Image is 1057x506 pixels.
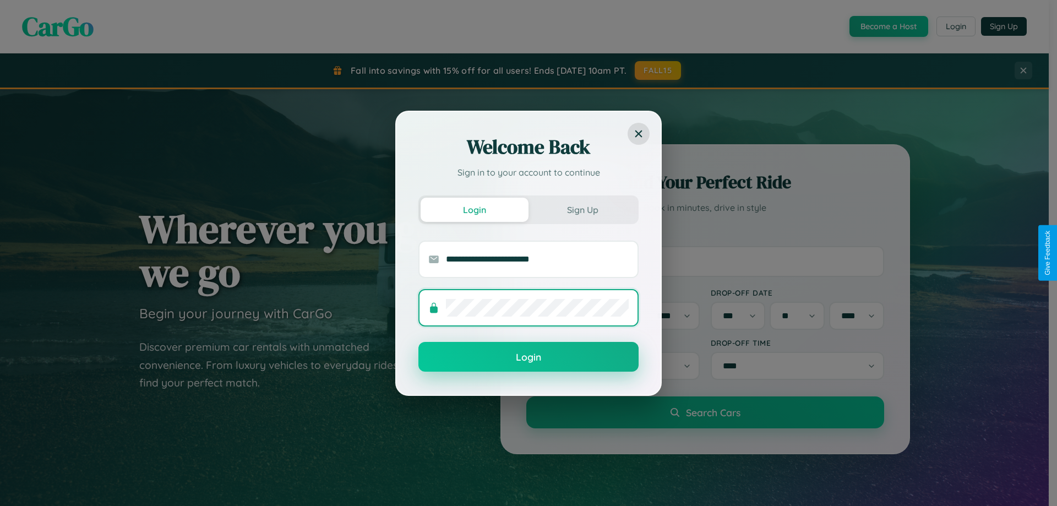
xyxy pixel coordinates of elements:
p: Sign in to your account to continue [418,166,639,179]
button: Login [418,342,639,372]
h2: Welcome Back [418,134,639,160]
button: Login [421,198,528,222]
button: Sign Up [528,198,636,222]
div: Give Feedback [1044,231,1051,275]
